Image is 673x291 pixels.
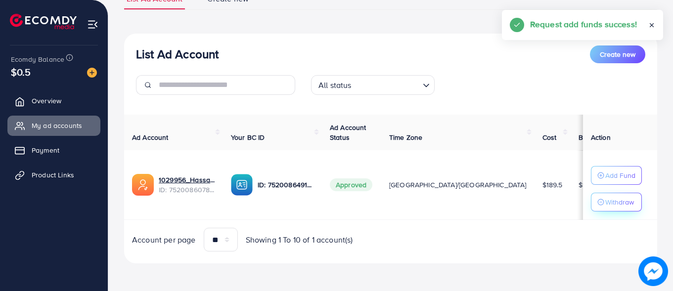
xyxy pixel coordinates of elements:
input: Search for option [355,76,419,92]
span: Ad Account [132,132,169,142]
button: Withdraw [591,193,642,211]
span: All status [316,78,354,92]
span: Ecomdy Balance [11,54,64,64]
span: $189.5 [542,180,563,190]
span: Payment [32,145,59,155]
span: Overview [32,96,61,106]
a: Product Links [7,165,100,185]
button: Add Fund [591,166,642,185]
img: image [638,256,668,286]
h3: List Ad Account [136,47,219,61]
span: ID: 7520086078024515591 [159,185,215,195]
span: Time Zone [389,132,422,142]
span: $0.5 [10,64,32,81]
a: Overview [7,91,100,111]
p: Withdraw [605,196,634,208]
span: Approved [330,178,372,191]
img: ic-ba-acc.ded83a64.svg [231,174,253,196]
img: image [87,68,97,78]
span: Action [591,132,611,142]
span: Ad Account Status [330,123,366,142]
button: Create new [590,45,645,63]
h5: Request add funds success! [530,18,637,31]
img: ic-ads-acc.e4c84228.svg [132,174,154,196]
img: menu [87,19,98,30]
span: Your BC ID [231,132,265,142]
img: logo [10,14,77,29]
p: ID: 7520086491469692945 [258,179,314,191]
span: Cost [542,132,557,142]
span: [GEOGRAPHIC_DATA]/[GEOGRAPHIC_DATA] [389,180,527,190]
p: Add Fund [605,169,635,181]
span: Create new [600,49,635,59]
span: Showing 1 To 10 of 1 account(s) [246,234,353,246]
a: My ad accounts [7,116,100,135]
div: Search for option [311,75,435,95]
a: Payment [7,140,100,160]
span: Account per page [132,234,196,246]
span: Product Links [32,170,74,180]
div: <span class='underline'>1029956_Hassam_1750906624197</span></br>7520086078024515591 [159,175,215,195]
span: My ad accounts [32,121,82,130]
a: 1029956_Hassam_1750906624197 [159,175,215,185]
